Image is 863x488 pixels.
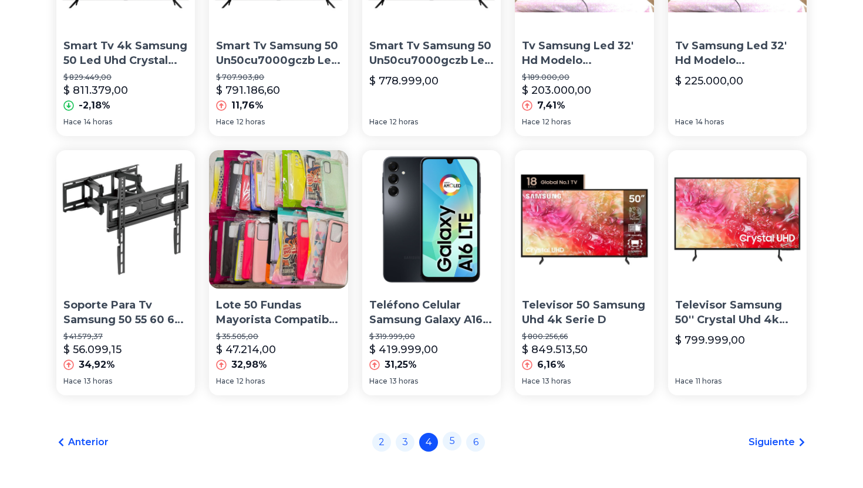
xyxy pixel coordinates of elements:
p: Televisor 50 Samsung Uhd 4k Serie D [522,298,646,327]
img: Televisor Samsung 50'' Crystal Uhd 4k Du7000 [668,150,807,289]
span: 14 horas [696,117,724,127]
span: Siguiente [749,435,795,449]
span: Hace [216,117,234,127]
p: $ 35.505,00 [216,332,341,341]
span: Hace [675,377,693,386]
p: Smart Tv Samsung 50 Un50cu7000gczb Led 4k [369,39,494,68]
a: Teléfono Celular Samsung Galaxy A16, 128 Gb + 4 Gb De Ram, Cámara De Hasta 50 Mp, Pantalla 6.7, N... [362,150,501,395]
p: 11,76% [231,99,264,113]
span: Hace [522,377,540,386]
p: $ 41.579,37 [63,332,188,341]
a: 6 [466,433,485,452]
span: Hace [63,377,82,386]
span: 13 horas [542,377,571,386]
p: $ 225.000,00 [675,73,743,89]
span: 12 horas [237,377,265,386]
p: $ 419.999,00 [369,341,438,358]
span: 12 horas [390,117,418,127]
p: Soporte Para Tv Samsung 50 55 60 65 70 Pulgadas [63,298,188,327]
p: $ 56.099,15 [63,341,122,358]
span: Anterior [68,435,109,449]
a: 5 [443,432,461,450]
span: Hace [63,117,82,127]
p: $ 778.999,00 [369,73,439,89]
span: Hace [675,117,693,127]
p: $ 203.000,00 [522,82,591,99]
a: Siguiente [749,435,807,449]
p: 31,25% [385,358,417,372]
p: $ 791.186,60 [216,82,280,99]
span: Hace [522,117,540,127]
p: 7,41% [537,99,565,113]
img: Lote 50 Fundas Mayorista Compatible Con Samsung Galaxy [209,150,348,289]
a: Anterior [56,435,109,449]
img: Teléfono Celular Samsung Galaxy A16, 128 Gb + 4 Gb De Ram, Cámara De Hasta 50 Mp, Pantalla 6.7, N... [362,150,501,289]
p: Lote 50 Fundas Mayorista Compatible Con Samsung Galaxy [216,298,341,327]
span: 13 horas [390,377,418,386]
p: $ 47.214,00 [216,341,276,358]
p: Televisor Samsung 50'' Crystal Uhd 4k Du7000 [675,298,800,327]
span: Hace [369,377,387,386]
p: $ 189.000,00 [522,73,646,82]
p: $ 799.999,00 [675,332,745,348]
span: 14 horas [84,117,112,127]
p: Tv Samsung Led 32' Hd Modelo Un32d4003bg 220-240v 50-60hz70w [522,39,646,68]
span: 11 horas [696,377,722,386]
a: Lote 50 Fundas Mayorista Compatible Con Samsung GalaxyLote 50 Fundas Mayorista Compatible Con Sam... [209,150,348,395]
p: 32,98% [231,358,267,372]
a: Soporte Para Tv Samsung 50 55 60 65 70 PulgadasSoporte Para Tv Samsung 50 55 60 65 70 Pulgadas$ 4... [56,150,195,395]
span: Hace [369,117,387,127]
span: Hace [216,377,234,386]
p: $ 319.999,00 [369,332,494,341]
p: $ 800.256,66 [522,332,646,341]
p: $ 811.379,00 [63,82,128,99]
p: Smart Tv Samsung 50 Un50cu7000gczb Led 4k [216,39,341,68]
p: $ 829.449,00 [63,73,188,82]
p: 34,92% [79,358,115,372]
span: 13 horas [84,377,112,386]
p: Teléfono Celular Samsung Galaxy A16, 128 Gb + 4 Gb De Ram, Cámara De Hasta 50 Mp, Pantalla 6.7, N... [369,298,494,327]
a: Televisor Samsung 50'' Crystal Uhd 4k Du7000Televisor Samsung 50'' Crystal Uhd 4k Du7000$ 799.999... [668,150,807,395]
p: Smart Tv 4k Samsung 50 Led Uhd Crystal Hdmi Usb Pcreg [63,39,188,68]
a: 3 [396,433,414,452]
img: Televisor 50 Samsung Uhd 4k Serie D [515,150,653,289]
span: 12 horas [542,117,571,127]
p: $ 707.903,80 [216,73,341,82]
p: -2,18% [79,99,110,113]
p: $ 849.513,50 [522,341,588,358]
a: 2 [372,433,391,452]
span: 12 horas [237,117,265,127]
p: 6,16% [537,358,565,372]
a: Televisor 50 Samsung Uhd 4k Serie DTelevisor 50 Samsung Uhd 4k Serie D$ 800.256,66$ 849.513,506,1... [515,150,653,395]
img: Soporte Para Tv Samsung 50 55 60 65 70 Pulgadas [56,150,195,289]
p: Tv Samsung Led 32' Hd Modelo Un32d4003bg 220-240v 50-60hz70w [675,39,800,68]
